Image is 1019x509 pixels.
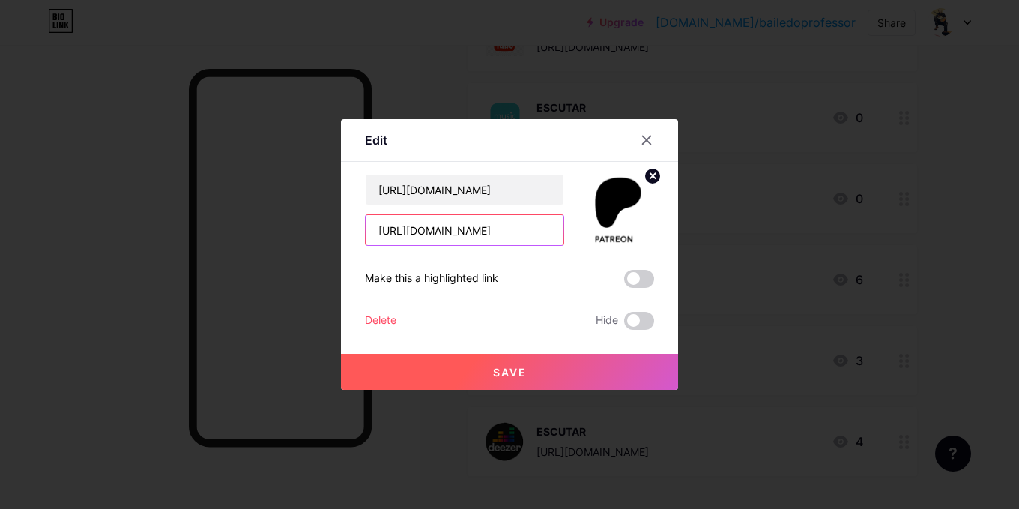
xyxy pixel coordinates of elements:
[596,312,618,330] span: Hide
[493,366,527,379] span: Save
[366,215,563,245] input: URL
[341,354,678,390] button: Save
[582,174,654,246] img: link_thumbnail
[366,175,563,205] input: Title
[365,312,396,330] div: Delete
[365,270,498,288] div: Make this a highlighted link
[365,131,387,149] div: Edit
